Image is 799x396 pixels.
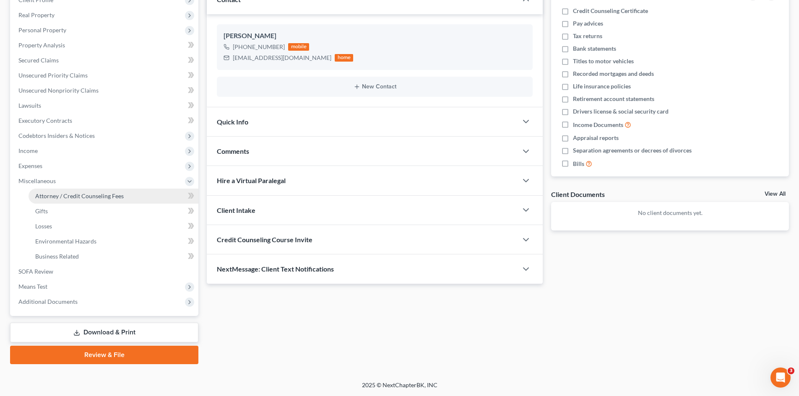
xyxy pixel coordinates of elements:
span: Losses [35,223,52,230]
a: Attorney / Credit Counseling Fees [29,189,198,204]
a: Lawsuits [12,98,198,113]
span: Executory Contracts [18,117,72,124]
a: Environmental Hazards [29,234,198,249]
a: Property Analysis [12,38,198,53]
span: Personal Property [18,26,66,34]
div: [EMAIL_ADDRESS][DOMAIN_NAME] [233,54,331,62]
span: Appraisal reports [573,134,619,142]
a: SOFA Review [12,264,198,279]
a: Gifts [29,204,198,219]
span: Credit Counseling Course Invite [217,236,312,243]
p: No client documents yet. [558,209,782,217]
span: Drivers license & social security card [573,107,669,116]
span: Means Test [18,283,47,290]
a: Download & Print [10,323,198,342]
span: Expenses [18,162,42,169]
span: Gifts [35,207,48,215]
span: Bills [573,160,584,168]
div: home [335,54,353,62]
span: Attorney / Credit Counseling Fees [35,192,124,199]
span: Additional Documents [18,298,78,305]
span: Quick Info [217,118,248,126]
span: Client Intake [217,206,255,214]
a: Executory Contracts [12,113,198,128]
span: Income Documents [573,121,623,129]
div: [PERSON_NAME] [224,31,526,41]
div: [PHONE_NUMBER] [233,43,285,51]
button: New Contact [224,83,526,90]
span: Credit Counseling Certificate [573,7,648,15]
span: 3 [788,368,794,374]
span: Comments [217,147,249,155]
span: Real Property [18,11,55,18]
span: Property Analysis [18,41,65,49]
a: Unsecured Nonpriority Claims [12,83,198,98]
div: Client Documents [551,190,605,199]
span: Tax returns [573,32,602,40]
span: Pay advices [573,19,603,28]
span: Life insurance policies [573,82,631,91]
span: Titles to motor vehicles [573,57,634,65]
a: Review & File [10,346,198,364]
span: Unsecured Priority Claims [18,72,88,79]
a: Unsecured Priority Claims [12,68,198,83]
span: Business Related [35,253,79,260]
a: Losses [29,219,198,234]
a: View All [765,191,786,197]
span: SOFA Review [18,268,53,275]
span: Codebtors Insiders & Notices [18,132,95,139]
iframe: Intercom live chat [770,368,791,388]
span: Retirement account statements [573,95,654,103]
span: Environmental Hazards [35,238,96,245]
span: NextMessage: Client Text Notifications [217,265,334,273]
div: mobile [288,43,309,51]
span: Separation agreements or decrees of divorces [573,146,692,155]
a: Secured Claims [12,53,198,68]
span: Hire a Virtual Paralegal [217,176,286,184]
span: Lawsuits [18,102,41,109]
span: Income [18,147,38,154]
span: Bank statements [573,44,616,53]
span: Secured Claims [18,57,59,64]
span: Unsecured Nonpriority Claims [18,87,99,94]
a: Business Related [29,249,198,264]
span: Miscellaneous [18,177,56,184]
div: 2025 © NextChapterBK, INC [161,381,639,396]
span: Recorded mortgages and deeds [573,70,654,78]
